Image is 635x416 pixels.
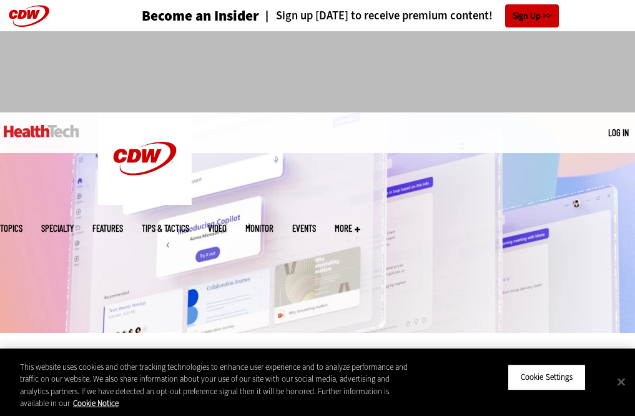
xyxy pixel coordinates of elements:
[335,224,360,233] span: More
[41,224,74,233] span: Specialty
[73,398,119,409] a: More information about your privacy
[4,125,79,137] img: Home
[608,126,629,139] div: User menu
[245,224,273,233] a: MonITor
[20,361,415,410] div: This website uses cookies and other tracking technologies to enhance user experience and to analy...
[508,364,586,390] button: Cookie Settings
[505,4,559,27] a: Sign Up
[98,195,192,208] a: CDW
[608,368,635,395] button: Close
[91,44,545,100] iframe: advertisement
[142,9,259,23] a: Become an Insider
[259,10,493,22] a: Sign up [DATE] to receive premium content!
[92,224,123,233] a: Features
[98,112,192,205] img: Home
[292,224,316,233] a: Events
[142,224,189,233] a: Tips & Tactics
[608,127,629,138] a: Log in
[208,224,227,233] a: Video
